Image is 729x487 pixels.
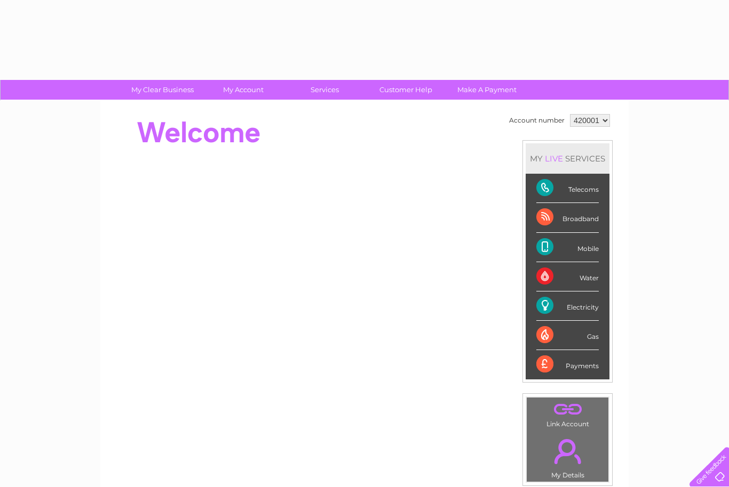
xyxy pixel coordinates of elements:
[536,233,599,262] div: Mobile
[536,174,599,203] div: Telecoms
[543,153,565,164] div: LIVE
[529,433,606,470] a: .
[200,80,288,100] a: My Account
[529,400,606,419] a: .
[506,111,567,129] td: Account number
[362,80,450,100] a: Customer Help
[443,80,531,100] a: Make A Payment
[118,80,207,100] a: My Clear Business
[526,143,609,174] div: MY SERVICES
[526,397,609,431] td: Link Account
[536,350,599,379] div: Payments
[526,430,609,482] td: My Details
[536,262,599,291] div: Water
[536,203,599,232] div: Broadband
[536,291,599,321] div: Electricity
[536,321,599,350] div: Gas
[281,80,369,100] a: Services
